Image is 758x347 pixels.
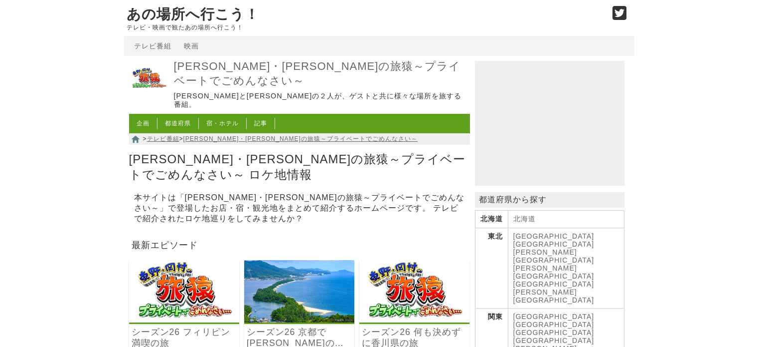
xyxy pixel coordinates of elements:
img: dGco3xqtDldYG2d.jpg [244,260,354,323]
a: [GEOGRAPHIC_DATA] [513,321,595,329]
nav: > > [129,133,470,145]
p: テレビ・映画で観たあの場所へ行こう！ [127,24,602,31]
p: 本サイトは「[PERSON_NAME]・[PERSON_NAME]の旅猿～プライベートでごめんなさい～」で登場したお店・宿・観光地をまとめて紹介するホームページです。 テレビで紹介されたロケ地巡... [134,190,465,227]
p: [PERSON_NAME]と[PERSON_NAME]の２人が、ゲストと共に様々な場所を旅する番組。 [174,92,467,109]
a: テレビ番組 [147,135,179,142]
img: 東野・岡村の旅猿～プライベートでごめんなさい～ [129,58,169,98]
a: 記事 [254,120,267,127]
a: 東野・岡村の旅猿～プライベートでごめんなさい～ シーズン26 京都で伊根の舟屋 満喫の旅 [244,316,354,324]
a: Twitter (@go_thesights) [612,12,627,20]
a: [GEOGRAPHIC_DATA] [513,240,595,248]
iframe: Advertisement [475,61,624,186]
a: 企画 [137,120,150,127]
h1: [PERSON_NAME]・[PERSON_NAME]の旅猿～プライベートでごめんなさい～ ロケ地情報 [129,149,470,185]
a: [PERSON_NAME]・[PERSON_NAME]の旅猿～プライベートでごめんなさい～ [183,135,418,142]
th: 東北 [475,228,508,309]
img: icon-320px.png [129,260,239,323]
p: 都道府県から探す [475,192,624,208]
a: [PERSON_NAME]・[PERSON_NAME]の旅猿～プライベートでごめんなさい～ [174,59,467,88]
a: 東野・岡村の旅猿～プライベートでごめんなさい～ [129,91,169,100]
a: [GEOGRAPHIC_DATA] [513,232,595,240]
a: あの場所へ行こう！ [127,6,259,22]
a: 宿・ホテル [206,120,239,127]
a: 東野・岡村の旅猿～プライベートでごめんなさい～ シーズン26 フィリピン満喫の旅 [129,316,239,324]
a: 東野・岡村の旅猿～プライベートでごめんなさい～ シーズン26 何も決めずに香川県の旅 [359,316,469,324]
a: [PERSON_NAME][GEOGRAPHIC_DATA] [513,264,595,280]
a: 都道府県 [165,120,191,127]
a: [GEOGRAPHIC_DATA] [513,280,595,288]
a: [GEOGRAPHIC_DATA] [513,329,595,337]
a: [GEOGRAPHIC_DATA] [513,337,595,345]
a: [PERSON_NAME][GEOGRAPHIC_DATA] [513,248,595,264]
img: icon-320px.png [359,260,469,323]
th: 北海道 [475,211,508,228]
a: [GEOGRAPHIC_DATA] [513,313,595,321]
h2: 最新エピソード [129,237,470,253]
a: 映画 [184,42,199,50]
a: テレビ番組 [134,42,171,50]
a: [PERSON_NAME][GEOGRAPHIC_DATA] [513,288,595,304]
a: 北海道 [513,215,536,223]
